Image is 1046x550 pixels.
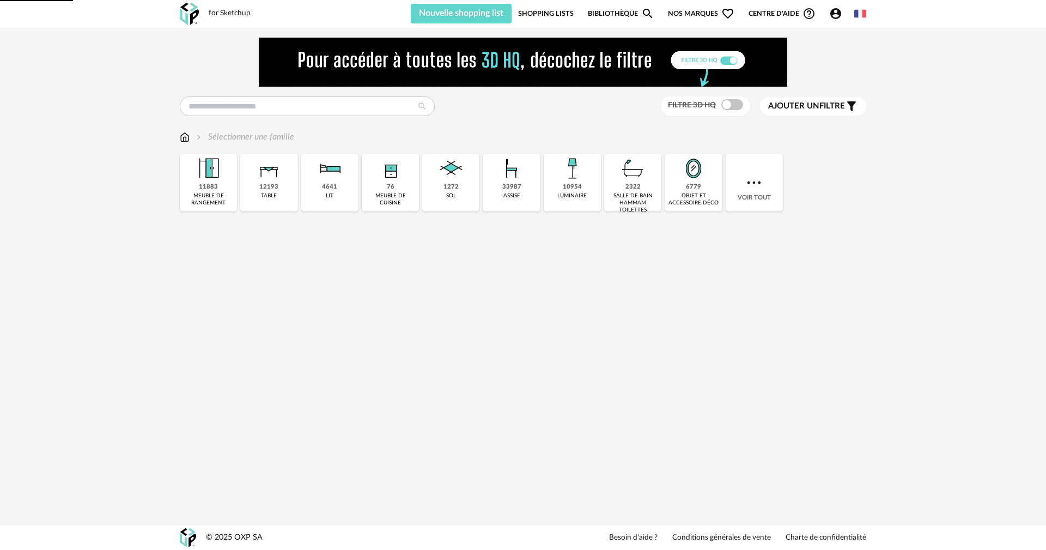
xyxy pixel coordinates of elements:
div: lit [326,192,333,200]
img: Sol.png [436,154,466,183]
div: meuble de cuisine [365,192,416,207]
div: Voir tout [726,154,783,211]
div: 10954 [563,183,582,191]
div: Sélectionner une famille [194,131,294,143]
a: Conditions générales de vente [672,533,771,543]
span: Account Circle icon [829,7,842,20]
img: svg+xml;base64,PHN2ZyB3aWR0aD0iMTYiIGhlaWdodD0iMTciIHZpZXdCb3g9IjAgMCAxNiAxNyIgZmlsbD0ibm9uZSIgeG... [180,131,190,143]
div: luminaire [557,192,587,200]
div: 33987 [502,183,521,191]
span: Help Circle Outline icon [802,7,816,20]
img: OXP [180,528,196,547]
div: 11883 [199,183,218,191]
img: Miroir.png [679,154,708,183]
button: Nouvelle shopping list [411,4,512,23]
div: 1272 [443,183,459,191]
div: salle de bain hammam toilettes [607,192,658,214]
img: Literie.png [315,154,344,183]
div: 76 [387,183,394,191]
a: BibliothèqueMagnify icon [588,4,654,23]
span: Nouvelle shopping list [419,9,503,17]
div: objet et accessoire déco [668,192,719,207]
img: FILTRE%20HQ%20NEW_V1%20(4).gif [259,38,787,87]
img: svg+xml;base64,PHN2ZyB3aWR0aD0iMTYiIGhlaWdodD0iMTYiIHZpZXdCb3g9IjAgMCAxNiAxNiIgZmlsbD0ibm9uZSIgeG... [194,131,203,143]
span: Nos marques [668,4,734,23]
a: Charte de confidentialité [786,533,866,543]
div: 4641 [322,183,337,191]
button: Ajouter unfiltre Filter icon [760,97,866,116]
div: meuble de rangement [183,192,234,207]
div: © 2025 OXP SA [206,533,263,543]
div: 6779 [686,183,701,191]
span: Magnify icon [641,7,654,20]
div: table [261,192,277,200]
img: Table.png [254,154,284,183]
div: 2322 [625,183,641,191]
img: Salle%20de%20bain.png [618,154,648,183]
span: Ajouter un [768,102,819,110]
a: Besoin d'aide ? [609,533,658,543]
div: assise [503,192,520,200]
img: fr [854,8,866,20]
div: sol [446,192,456,200]
span: Centre d'aideHelp Circle Outline icon [749,7,816,20]
a: Shopping Lists [518,4,574,23]
span: filtre [768,101,845,112]
img: Rangement.png [376,154,405,183]
img: OXP [180,3,199,25]
img: Assise.png [497,154,526,183]
img: Luminaire.png [557,154,587,183]
span: Account Circle icon [829,7,847,20]
img: more.7b13dc1.svg [744,173,764,192]
div: for Sketchup [209,9,251,19]
div: 12193 [259,183,278,191]
span: Heart Outline icon [721,7,734,20]
span: Filtre 3D HQ [668,101,716,109]
span: Filter icon [845,100,858,113]
img: Meuble%20de%20rangement.png [194,154,223,183]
